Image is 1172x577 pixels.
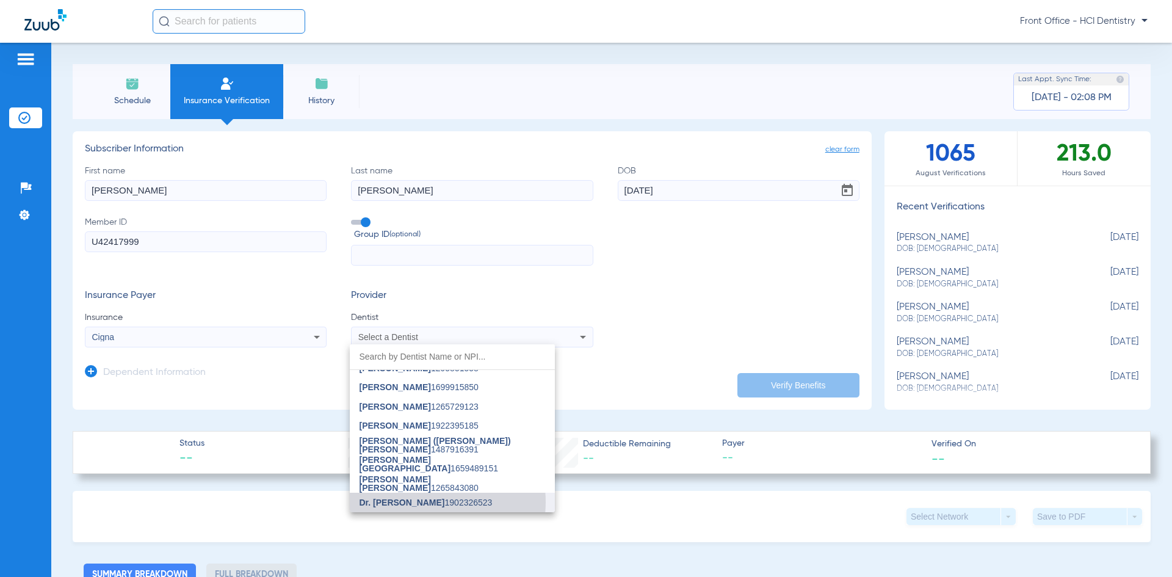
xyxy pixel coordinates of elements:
[360,436,511,454] span: [PERSON_NAME] ([PERSON_NAME]) [PERSON_NAME]
[360,383,479,391] span: 1699915850
[360,475,545,492] span: 1265843080
[360,455,451,473] span: [PERSON_NAME][GEOGRAPHIC_DATA]
[360,421,479,430] span: 1922395185
[360,437,545,454] span: 1487916391
[360,498,445,507] span: Dr. [PERSON_NAME]
[1111,518,1172,577] iframe: Chat Widget
[360,474,431,493] span: [PERSON_NAME] [PERSON_NAME]
[360,364,479,372] span: 1295851558
[360,421,431,430] span: [PERSON_NAME]
[360,382,431,392] span: [PERSON_NAME]
[360,402,431,412] span: [PERSON_NAME]
[360,498,493,507] span: 1902326523
[360,402,479,411] span: 1265729123
[360,455,545,473] span: 1659489151
[350,344,555,369] input: dropdown search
